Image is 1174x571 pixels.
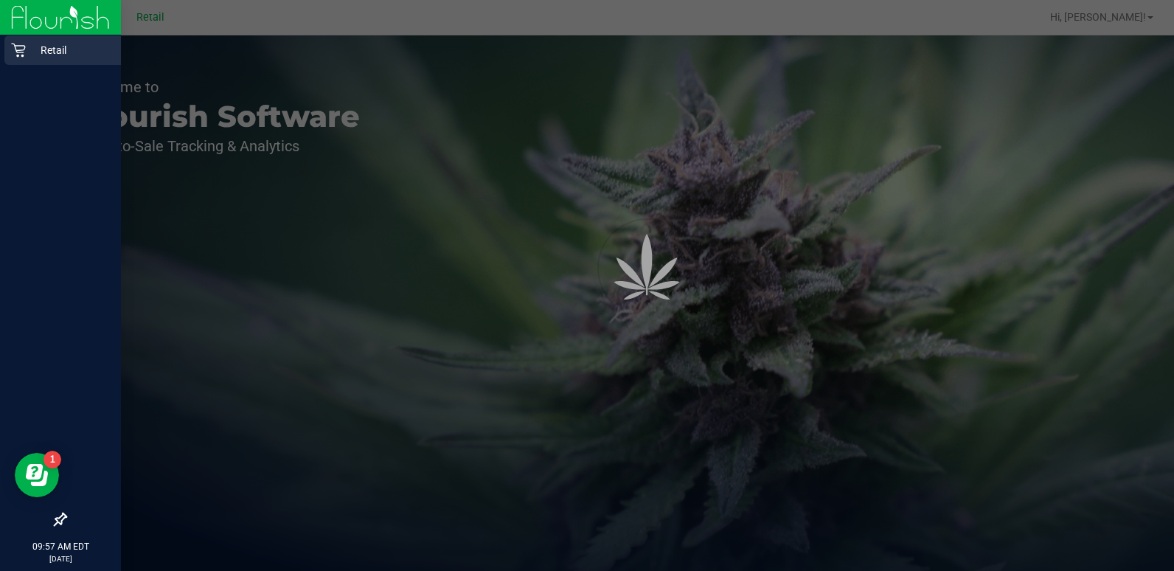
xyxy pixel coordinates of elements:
p: 09:57 AM EDT [7,540,114,553]
p: [DATE] [7,553,114,564]
iframe: Resource center [15,453,59,497]
iframe: Resource center unread badge [44,451,61,468]
inline-svg: Retail [11,43,26,58]
p: Retail [26,41,114,59]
